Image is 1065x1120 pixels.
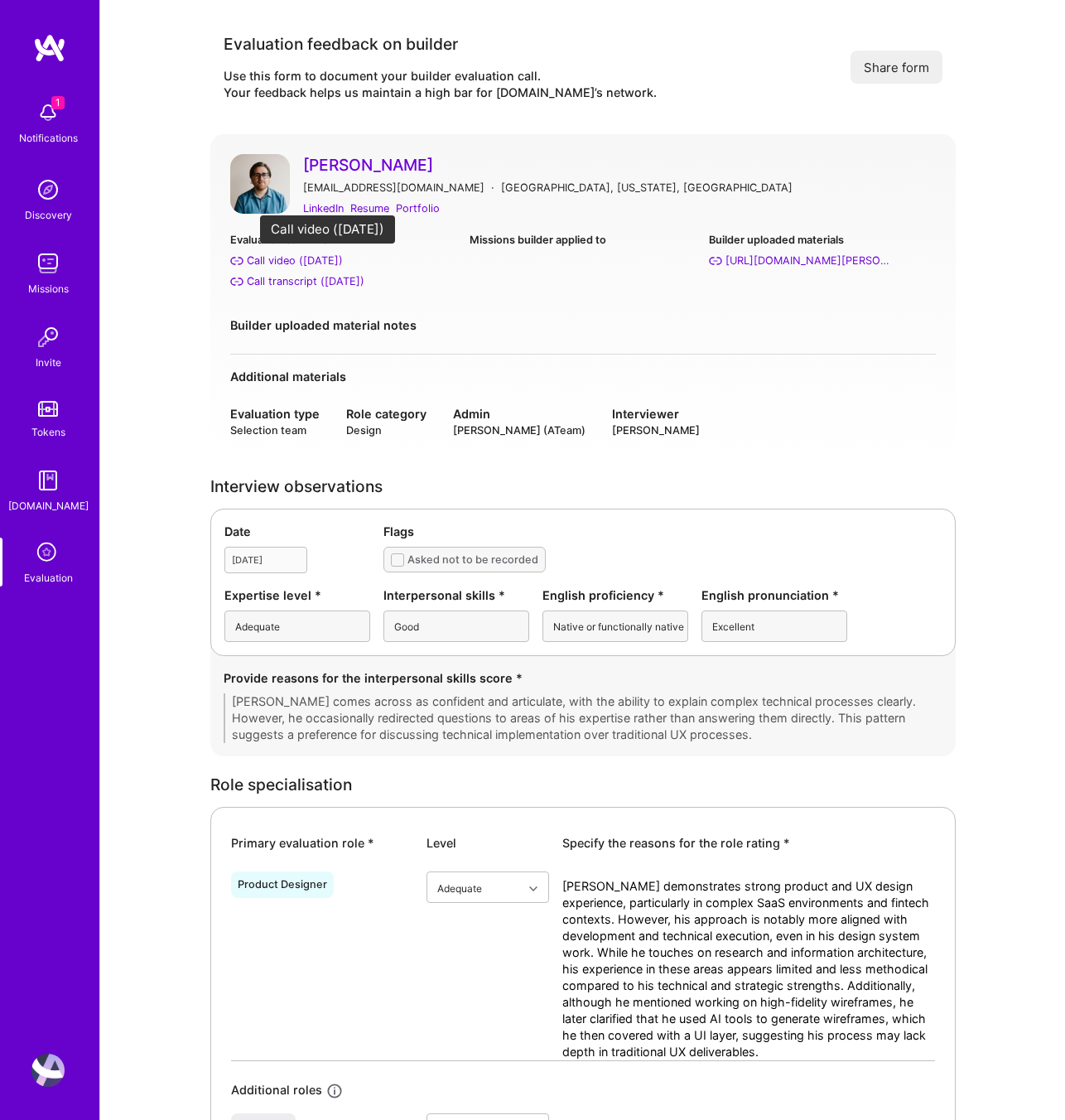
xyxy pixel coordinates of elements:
[470,231,696,249] div: Missions builder applied to
[325,1082,345,1101] i: icon Info
[31,321,65,354] img: Invite
[25,206,72,224] div: Discovery
[224,587,370,604] div: Expertise level *
[701,587,847,604] div: English pronunciation *
[562,834,935,852] div: Specify the reasons for the role rating *
[612,422,700,438] div: [PERSON_NAME]
[437,879,482,896] div: Adequate
[230,154,290,218] a: User Avatar
[230,422,320,438] div: Selection team
[31,423,65,441] div: Tokens
[346,405,426,422] div: Role category
[407,551,538,568] div: Asked not to be recorded
[383,587,529,604] div: Interpersonal skills *
[851,51,942,84] button: Share form
[224,693,942,743] textarea: [PERSON_NAME] comes across as confident and articulate, with the ability to explain complex techn...
[231,1081,322,1100] div: Additional roles
[709,254,722,268] i: https://www.figma.com/design/2BbOZL48TvnhJsmqjSV1CG/Taryn-Stark-Work-Samples?node-id=0-1&t=tuHVXQ...
[230,231,456,249] div: Evaluation call links
[33,33,66,63] img: logo
[230,368,936,385] div: Additional materials
[542,587,688,604] div: English proficiency *
[224,669,942,687] div: Provide reasons for the interpersonal skills score *
[303,200,344,217] a: LinkedIn
[612,405,700,422] div: Interviewer
[501,179,793,196] div: [GEOGRAPHIC_DATA], [US_STATE], [GEOGRAPHIC_DATA]
[36,354,61,371] div: Invite
[210,478,956,495] div: Interview observations
[31,1054,65,1087] img: User Avatar
[24,569,73,587] div: Evaluation
[231,834,413,852] div: Primary evaluation role *
[230,405,320,422] div: Evaluation type
[210,776,956,794] div: Role specialisation
[31,173,65,206] img: discovery
[426,834,549,852] div: Level
[28,280,69,297] div: Missions
[230,252,456,269] a: Call video ([DATE])
[529,885,537,893] i: icon Chevron
[31,96,65,129] img: bell
[396,200,440,217] a: Portfolio
[51,96,65,109] span: 1
[38,401,58,417] img: tokens
[230,273,456,290] a: Call transcript ([DATE])
[247,252,343,269] div: Call video (Jul 22, 2025)
[230,254,243,268] i: Call video (Jul 22, 2025)
[709,252,935,269] a: [URL][DOMAIN_NAME][PERSON_NAME]
[453,422,586,438] div: [PERSON_NAME] (ATeam)
[224,523,370,540] div: Date
[383,523,942,540] div: Flags
[224,68,657,101] div: Use this form to document your builder evaluation call. Your feedback helps us maintain a high ba...
[230,154,290,214] img: User Avatar
[230,275,243,288] i: Call transcript (Jul 22, 2025)
[8,497,89,514] div: [DOMAIN_NAME]
[491,179,494,196] div: ·
[27,1054,69,1087] a: User Avatar
[562,878,935,1060] textarea: [PERSON_NAME] demonstrates strong product and UX design experience, particularly in complex SaaS ...
[19,129,78,147] div: Notifications
[224,33,657,55] div: Evaluation feedback on builder
[31,464,65,497] img: guide book
[303,179,484,196] div: [EMAIL_ADDRESS][DOMAIN_NAME]
[303,154,936,176] a: [PERSON_NAME]
[238,878,327,891] div: Product Designer
[709,231,935,249] div: Builder uploaded materials
[725,252,891,269] div: https://www.figma.com/design/2BbOZL48TvnhJsmqjSV1CG/Taryn-Stark-Work-Samples?node-id=0-1&t=tuHVXQ...
[32,538,64,569] i: icon SelectionTeam
[453,405,586,422] div: Admin
[31,247,65,280] img: teamwork
[350,200,389,217] a: Resume
[230,316,936,334] div: Builder uploaded material notes
[247,273,364,290] div: Call transcript (Jul 22, 2025)
[346,422,426,438] div: Design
